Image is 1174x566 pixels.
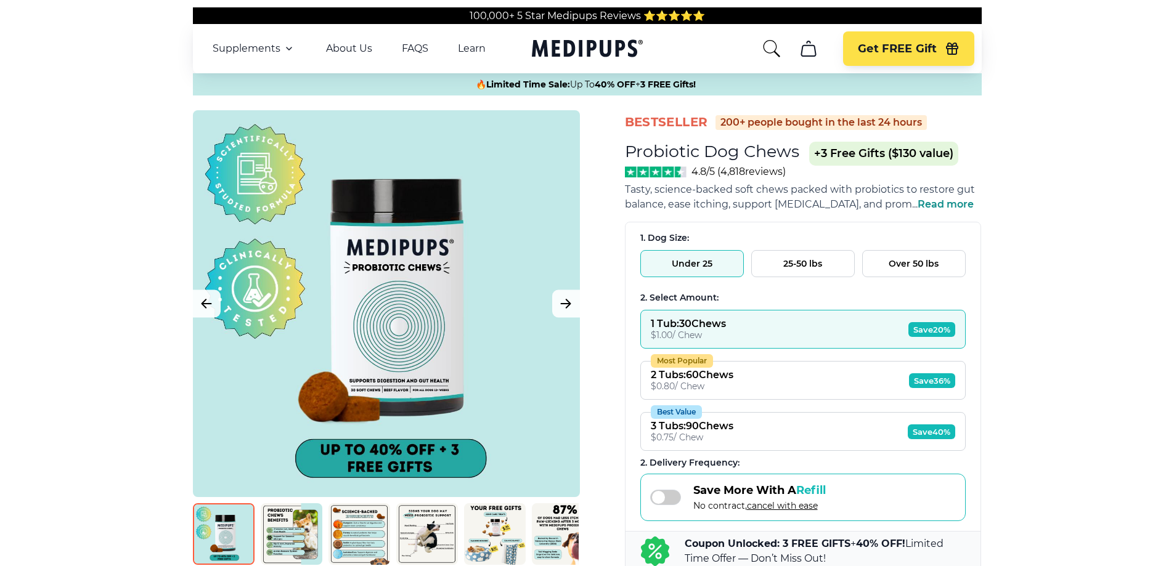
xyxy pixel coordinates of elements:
button: Get FREE Gift [843,31,974,66]
span: Save 36% [909,373,955,388]
span: Read more [918,198,974,210]
div: 3 Tubs : 90 Chews [651,420,733,432]
button: Best Value3 Tubs:90Chews$0.75/ ChewSave40% [640,412,966,451]
div: Best Value [651,405,702,419]
button: Under 25 [640,250,744,277]
img: Stars - 4.8 [625,166,687,177]
button: 25-50 lbs [751,250,855,277]
img: Probiotic Dog Chews | Natural Dog Supplements [328,503,390,565]
img: Probiotic Dog Chews | Natural Dog Supplements [193,503,255,565]
h1: Probiotic Dog Chews [625,141,799,161]
div: 100,000+ 5 Star Medipups Reviews ⭐️⭐️⭐️⭐️⭐️ [193,7,982,24]
b: Coupon Unlocked: 3 FREE GIFTS [685,538,850,549]
span: 🔥 Up To + [476,78,696,91]
span: +3 Free Gifts ($130 value) [809,142,958,166]
img: Probiotic Dog Chews | Natural Dog Supplements [261,503,322,565]
span: cancel with ease [747,500,818,511]
span: No contract, [693,500,826,511]
div: 2. Select Amount: [640,292,966,304]
button: Next Image [552,290,580,318]
img: Probiotic Dog Chews | Natural Dog Supplements [464,503,526,565]
b: 40% OFF! [856,538,905,549]
a: About Us [326,42,372,55]
a: Medipups [532,37,643,62]
span: Save More With A [693,483,826,497]
span: Get FREE Gift [858,42,937,56]
button: 1 Tub:30Chews$1.00/ ChewSave20% [640,310,966,349]
span: ... [912,198,974,210]
span: Tasty, science-backed soft chews packed with probiotics to restore gut [625,184,975,195]
span: Save 40% [908,424,955,439]
div: 200+ people bought in the last 24 hours [715,115,927,130]
div: Most Popular [651,354,713,368]
span: Supplements [213,42,280,55]
span: 2 . Delivery Frequency: [640,457,740,468]
button: cart [794,34,823,63]
button: search [762,39,781,59]
a: Learn [458,42,486,55]
div: 1 Tub : 30 Chews [651,318,726,329]
button: Previous Image [193,290,221,318]
img: Probiotic Dog Chews | Natural Dog Supplements [532,503,593,565]
button: Most Popular2 Tubs:60Chews$0.80/ ChewSave36% [640,361,966,400]
div: $ 0.80 / Chew [651,381,733,392]
div: $ 1.00 / Chew [651,329,726,341]
p: + Limited Time Offer — Don’t Miss Out! [685,536,966,566]
button: Supplements [213,41,296,56]
span: balance, ease itching, support [MEDICAL_DATA], and prom [625,198,912,210]
a: FAQS [402,42,428,55]
span: Save 20% [908,322,955,337]
button: Over 50 lbs [862,250,966,277]
div: 2 Tubs : 60 Chews [651,369,733,381]
span: 4.8/5 ( 4,818 reviews) [691,166,786,177]
span: Refill [796,483,826,497]
img: Probiotic Dog Chews | Natural Dog Supplements [396,503,458,565]
div: $ 0.75 / Chew [651,432,733,443]
div: 1. Dog Size: [640,232,966,244]
span: BestSeller [625,114,708,131]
